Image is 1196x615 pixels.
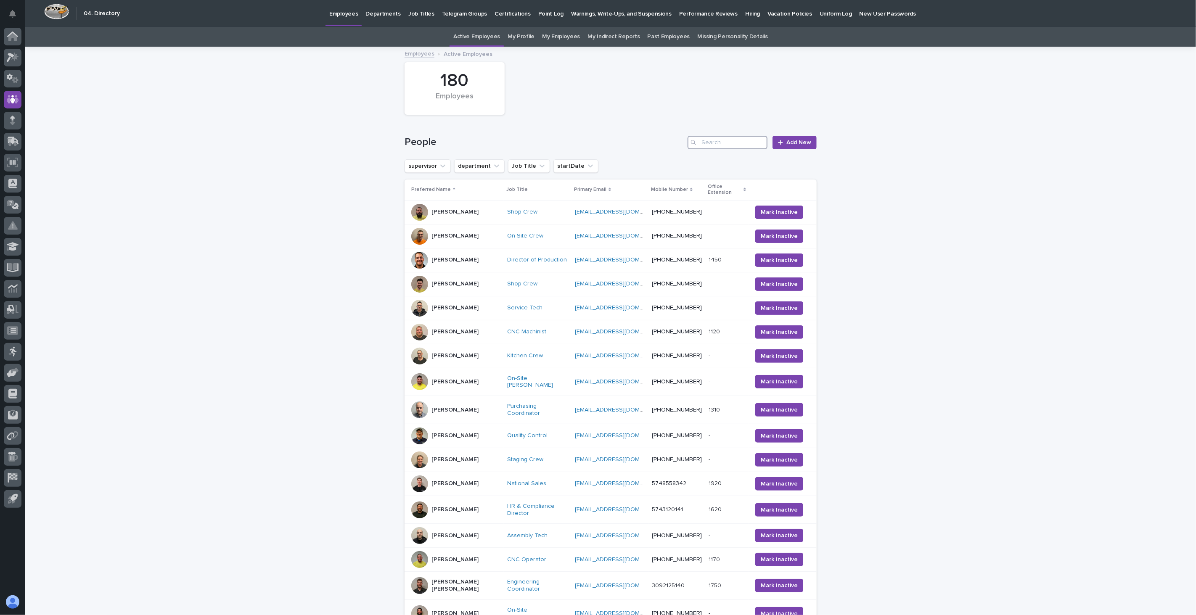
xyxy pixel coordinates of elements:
[652,257,702,263] a: [PHONE_NUMBER]
[709,504,723,513] p: 1620
[575,433,670,438] a: [EMAIL_ADDRESS][DOMAIN_NAME]
[652,305,702,311] a: [PHONE_NUMBER]
[761,432,798,440] span: Mark Inactive
[507,232,543,240] a: On-Site Crew
[507,532,548,539] a: Assembly Tech
[84,10,120,17] h2: 04. Directory
[405,159,451,173] button: supervisor
[453,27,500,47] a: Active Employees
[652,557,702,562] a: [PHONE_NUMBER]
[405,48,434,58] a: Employees
[708,182,741,198] p: Office Extension
[405,224,817,248] tr: [PERSON_NAME]On-Site Crew [EMAIL_ADDRESS][DOMAIN_NAME] [PHONE_NUMBER]-- Mark Inactive
[761,406,798,414] span: Mark Inactive
[755,579,803,592] button: Mark Inactive
[454,159,505,173] button: department
[553,159,598,173] button: startDate
[507,352,543,359] a: Kitchen Crew
[652,379,702,385] a: [PHONE_NUMBER]
[431,232,479,240] p: [PERSON_NAME]
[405,136,684,148] h1: People
[507,328,546,335] a: CNC Machinist
[652,533,702,538] a: [PHONE_NUMBER]
[755,403,803,417] button: Mark Inactive
[761,304,798,312] span: Mark Inactive
[709,231,712,240] p: -
[508,159,550,173] button: Job Title
[709,303,712,311] p: -
[709,207,712,216] p: -
[709,554,722,563] p: 1170
[507,480,546,487] a: National Sales
[431,406,479,414] p: [PERSON_NAME]
[697,27,768,47] a: Missing Personality Details
[652,433,702,438] a: [PHONE_NUMBER]
[542,27,580,47] a: My Employees
[652,281,702,287] a: [PHONE_NUMBER]
[709,405,722,414] p: 1310
[648,27,690,47] a: Past Employees
[755,349,803,363] button: Mark Inactive
[761,280,798,288] span: Mark Inactive
[575,407,670,413] a: [EMAIL_ADDRESS][DOMAIN_NAME]
[761,328,798,336] span: Mark Inactive
[574,185,606,194] p: Primary Email
[11,10,21,24] div: Notifications
[506,185,528,194] p: Job Title
[652,457,702,462] a: [PHONE_NUMBER]
[507,280,537,288] a: Shop Crew
[419,70,490,91] div: 180
[709,377,712,385] p: -
[652,353,702,359] a: [PHONE_NUMBER]
[709,279,712,288] p: -
[761,581,798,590] span: Mark Inactive
[755,325,803,339] button: Mark Inactive
[431,556,479,563] p: [PERSON_NAME]
[575,480,670,486] a: [EMAIL_ADDRESS][DOMAIN_NAME]
[431,209,479,216] p: [PERSON_NAME]
[709,351,712,359] p: -
[761,480,798,488] span: Mark Inactive
[755,230,803,243] button: Mark Inactive
[405,448,817,472] tr: [PERSON_NAME]Staging Crew [EMAIL_ADDRESS][DOMAIN_NAME] [PHONE_NUMBER]-- Mark Inactive
[755,429,803,443] button: Mark Inactive
[761,531,798,540] span: Mark Inactive
[444,49,492,58] p: Active Employees
[431,328,479,335] p: [PERSON_NAME]
[651,185,688,194] p: Mobile Number
[575,557,670,562] a: [EMAIL_ADDRESS][DOMAIN_NAME]
[688,136,767,149] input: Search
[755,206,803,219] button: Mark Inactive
[405,472,817,496] tr: [PERSON_NAME]National Sales [EMAIL_ADDRESS][DOMAIN_NAME] 574855834219201920 Mark Inactive
[652,233,702,239] a: [PHONE_NUMBER]
[652,209,702,215] a: [PHONE_NUMBER]
[507,403,568,417] a: Purchasing Coordinator
[786,140,811,145] span: Add New
[431,280,479,288] p: [PERSON_NAME]
[44,4,69,19] img: Workspace Logo
[575,353,670,359] a: [EMAIL_ADDRESS][DOMAIN_NAME]
[405,200,817,224] tr: [PERSON_NAME]Shop Crew [EMAIL_ADDRESS][DOMAIN_NAME] [PHONE_NUMBER]-- Mark Inactive
[405,496,817,524] tr: [PERSON_NAME]HR & Compliance Director [EMAIL_ADDRESS][DOMAIN_NAME] 574312014116201620 Mark Inactive
[755,453,803,467] button: Mark Inactive
[761,352,798,360] span: Mark Inactive
[431,256,479,264] p: [PERSON_NAME]
[507,304,542,311] a: Service Tech
[755,253,803,267] button: Mark Inactive
[405,272,817,296] tr: [PERSON_NAME]Shop Crew [EMAIL_ADDRESS][DOMAIN_NAME] [PHONE_NUMBER]-- Mark Inactive
[575,457,670,462] a: [EMAIL_ADDRESS][DOMAIN_NAME]
[761,208,798,216] span: Mark Inactive
[652,583,685,589] a: 3092125140
[755,375,803,388] button: Mark Inactive
[431,378,479,385] p: [PERSON_NAME]
[507,256,567,264] a: Director of Production
[575,379,670,385] a: [EMAIL_ADDRESS][DOMAIN_NAME]
[405,368,817,396] tr: [PERSON_NAME]On-Site [PERSON_NAME] [EMAIL_ADDRESS][DOMAIN_NAME] [PHONE_NUMBER]-- Mark Inactive
[4,5,21,23] button: Notifications
[431,532,479,539] p: [PERSON_NAME]
[405,296,817,320] tr: [PERSON_NAME]Service Tech [EMAIL_ADDRESS][DOMAIN_NAME] [PHONE_NUMBER]-- Mark Inactive
[405,524,817,548] tr: [PERSON_NAME]Assembly Tech [EMAIL_ADDRESS][DOMAIN_NAME] [PHONE_NUMBER]-- Mark Inactive
[587,27,640,47] a: My Indirect Reports
[761,456,798,464] span: Mark Inactive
